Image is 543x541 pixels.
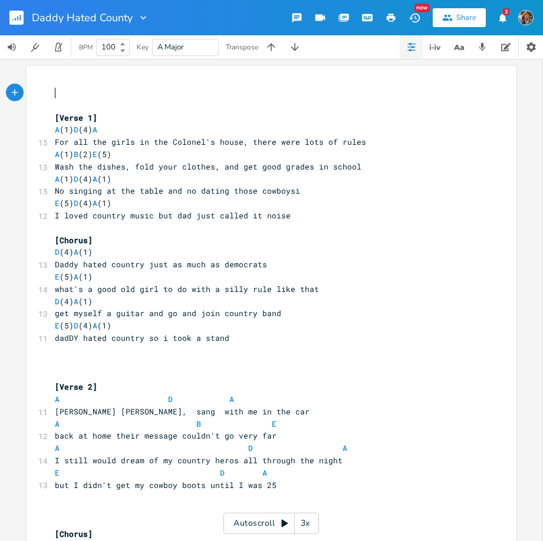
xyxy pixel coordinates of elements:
[433,8,486,27] button: Share
[55,381,97,392] span: [Verse 2]
[55,320,60,331] span: E
[343,443,347,453] span: A
[32,12,133,23] span: Daddy Hated County
[55,235,93,245] span: [Chorus]
[168,394,173,404] span: D
[55,161,361,172] span: Wash the dishes, fold your clothes, and get good grades in school
[55,296,60,307] span: D
[137,44,149,51] div: Key
[229,394,234,404] span: A
[55,174,60,184] span: A
[456,12,476,23] div: Share
[55,480,277,490] span: but I didn't get my cowboy boots until I was 25
[93,174,97,184] span: A
[226,44,258,51] div: Transpose
[93,320,97,331] span: A
[74,247,78,257] span: A
[55,455,343,466] span: I still would dream of my country heros all through the night
[55,137,366,147] span: For all the girls in the Colonel's house, there were lots of rules
[55,333,229,343] span: dadDY hated country so i took a stand
[503,8,509,15] div: 3
[55,529,93,539] span: [Chorus]
[55,320,111,331] span: (5) (4) (1)
[55,430,277,441] span: back at home their message couldn't go very far
[74,174,78,184] span: D
[272,419,277,429] span: E
[55,247,60,257] span: D
[74,320,78,331] span: D
[55,271,93,282] span: (5) (1)
[93,149,97,160] span: E
[295,513,316,534] div: 3x
[55,247,93,257] span: (4) (1)
[55,210,291,221] span: I loved country music but dad just called it noise
[55,308,281,318] span: get myself a guitar and go and join country band
[55,112,97,123] span: [Verse 1]
[55,124,135,135] span: (1) (4)
[55,174,111,184] span: (1) (4) (1)
[55,124,60,135] span: A
[414,4,430,12] div: New
[55,406,310,417] span: [PERSON_NAME] [PERSON_NAME], sang with me in the car
[223,513,319,534] div: Autoscroll
[55,149,60,160] span: A
[74,296,78,307] span: A
[74,198,78,208] span: D
[93,198,97,208] span: A
[55,149,111,160] span: (1) (2) (5)
[74,124,78,135] span: D
[74,149,78,160] span: B
[55,284,319,294] span: what's a good old girl to do with a silly rule like that
[262,467,267,478] span: A
[93,124,97,135] span: A
[157,42,184,52] span: A Major
[79,44,93,51] div: BPM
[55,443,60,453] span: A
[196,419,201,429] span: B
[403,7,426,28] button: New
[55,419,60,429] span: A
[55,296,93,307] span: (4) (1)
[55,394,60,404] span: A
[55,185,300,196] span: No singing at the table and no dating those cowboysi
[248,443,253,453] span: D
[220,467,225,478] span: D
[518,10,534,25] img: mevanwylen
[55,259,267,270] span: Daddy hated country just as much as democrats
[491,7,514,28] button: 3
[55,271,60,282] span: E
[55,467,60,478] span: E
[55,198,60,208] span: E
[74,271,78,282] span: A
[55,198,111,208] span: (5) (4) (1)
